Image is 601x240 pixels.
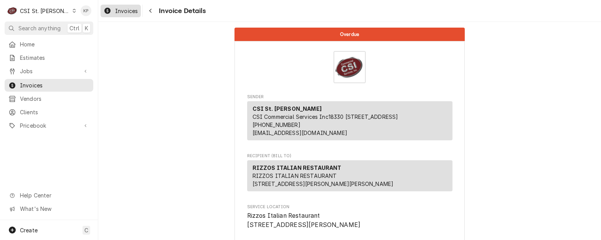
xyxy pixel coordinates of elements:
span: Clients [20,108,89,116]
a: Go to Jobs [5,65,93,77]
div: Sender [247,101,452,143]
span: Invoices [20,81,89,89]
div: Service Location [247,204,452,230]
a: [EMAIL_ADDRESS][DOMAIN_NAME] [253,130,347,136]
div: CSI St. [PERSON_NAME] [20,7,70,15]
span: Pricebook [20,122,78,130]
a: Clients [5,106,93,118]
div: Recipient (Bill To) [247,160,452,194]
span: Help Center [20,191,89,199]
span: Recipient (Bill To) [247,153,452,159]
strong: CSI St. [PERSON_NAME] [253,105,322,112]
a: Home [5,38,93,51]
span: Create [20,227,38,233]
span: Estimates [20,54,89,62]
span: Service Location [247,204,452,210]
span: Service Location [247,211,452,229]
a: [PHONE_NUMBER] [253,122,300,128]
span: Home [20,40,89,48]
div: KP [81,5,91,16]
span: Overdue [340,32,359,37]
button: Search anythingCtrlK [5,21,93,35]
strong: RIZZOS ITALIAN RESTAURANT [253,164,342,171]
span: C [84,226,88,234]
span: Search anything [18,24,61,32]
div: Sender [247,101,452,140]
div: Recipient (Bill To) [247,160,452,191]
span: K [85,24,88,32]
a: Invoices [101,5,141,17]
span: Vendors [20,95,89,103]
span: Invoices [115,7,138,15]
div: Invoice Recipient [247,153,452,195]
span: Sender [247,94,452,100]
span: Invoice Details [157,6,205,16]
a: Estimates [5,51,93,64]
span: RIZZOS ITALIAN RESTAURANT [STREET_ADDRESS][PERSON_NAME][PERSON_NAME] [253,173,394,187]
button: Navigate back [144,5,157,17]
img: Logo [334,51,366,83]
div: Status [234,28,465,41]
span: What's New [20,205,89,213]
span: Jobs [20,67,78,75]
a: Go to Help Center [5,189,93,202]
a: Invoices [5,79,93,92]
a: Go to Pricebook [5,119,93,132]
span: Rizzos Italian Restaurant [STREET_ADDRESS][PERSON_NAME] [247,212,361,228]
a: Go to What's New [5,202,93,215]
div: C [7,5,18,16]
span: CSI Commercial Services Inc18330 [STREET_ADDRESS] [253,113,398,120]
div: Invoice Sender [247,94,452,144]
a: Vendors [5,92,93,105]
div: Kym Parson's Avatar [81,5,91,16]
span: Ctrl [69,24,79,32]
div: CSI St. Louis's Avatar [7,5,18,16]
